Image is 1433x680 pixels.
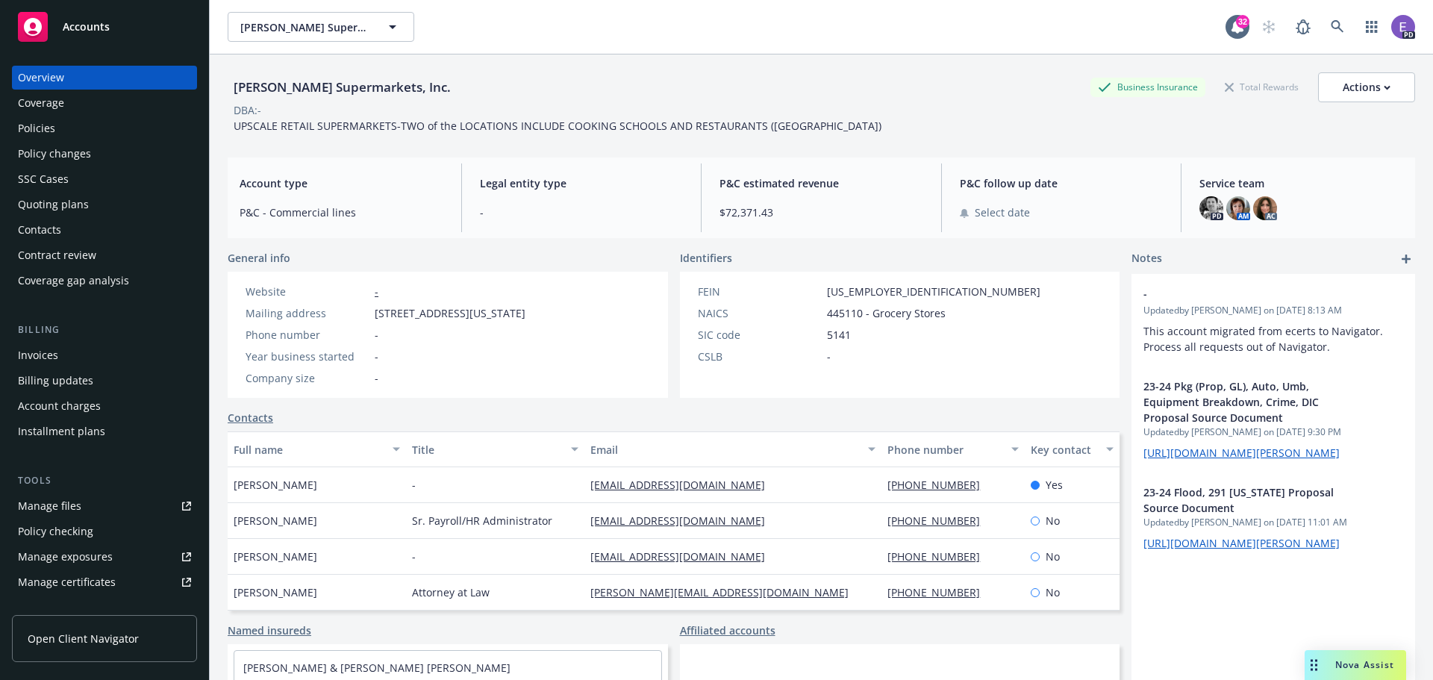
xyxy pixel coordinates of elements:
[246,327,369,343] div: Phone number
[480,175,684,191] span: Legal entity type
[18,167,69,191] div: SSC Cases
[680,250,732,266] span: Identifiers
[246,284,369,299] div: Website
[412,549,416,564] span: -
[375,349,378,364] span: -
[1143,324,1386,354] span: This account migrated from ecerts to Navigator. Process all requests out of Navigator.
[1046,584,1060,600] span: No
[12,322,197,337] div: Billing
[1335,658,1394,671] span: Nova Assist
[1226,196,1250,220] img: photo
[12,520,197,543] a: Policy checking
[234,477,317,493] span: [PERSON_NAME]
[590,585,861,599] a: [PERSON_NAME][EMAIL_ADDRESS][DOMAIN_NAME]
[412,477,416,493] span: -
[240,205,443,220] span: P&C - Commercial lines
[719,205,923,220] span: $72,371.43
[1357,12,1387,42] a: Switch app
[1288,12,1318,42] a: Report a Bug
[1217,78,1306,96] div: Total Rewards
[18,343,58,367] div: Invoices
[827,349,831,364] span: -
[12,545,197,569] a: Manage exposures
[960,175,1164,191] span: P&C follow up date
[887,585,992,599] a: [PHONE_NUMBER]
[584,431,881,467] button: Email
[1046,549,1060,564] span: No
[18,596,88,620] div: Manage BORs
[18,269,129,293] div: Coverage gap analysis
[12,6,197,48] a: Accounts
[1143,378,1364,425] span: 23-24 Pkg (Prop, GL), Auto, Umb, Equipment Breakdown, Crime, DIC Proposal Source Document
[240,19,369,35] span: [PERSON_NAME] Supermarkets, Inc.
[234,549,317,564] span: [PERSON_NAME]
[590,549,777,564] a: [EMAIL_ADDRESS][DOMAIN_NAME]
[1131,250,1162,268] span: Notes
[1046,513,1060,528] span: No
[1131,366,1415,472] div: 23-24 Pkg (Prop, GL), Auto, Umb, Equipment Breakdown, Crime, DIC Proposal Source DocumentUpdatedb...
[1397,250,1415,268] a: add
[18,142,91,166] div: Policy changes
[12,218,197,242] a: Contacts
[234,442,384,458] div: Full name
[228,410,273,425] a: Contacts
[18,116,55,140] div: Policies
[18,419,105,443] div: Installment plans
[719,175,923,191] span: P&C estimated revenue
[680,623,775,638] a: Affiliated accounts
[18,520,93,543] div: Policy checking
[18,545,113,569] div: Manage exposures
[1323,12,1352,42] a: Search
[18,66,64,90] div: Overview
[1143,516,1403,529] span: Updated by [PERSON_NAME] on [DATE] 11:01 AM
[1199,196,1223,220] img: photo
[412,513,552,528] span: Sr. Payroll/HR Administrator
[18,218,61,242] div: Contacts
[590,514,777,528] a: [EMAIL_ADDRESS][DOMAIN_NAME]
[246,370,369,386] div: Company size
[827,327,851,343] span: 5141
[12,167,197,191] a: SSC Cases
[590,442,859,458] div: Email
[228,250,290,266] span: General info
[18,193,89,216] div: Quoting plans
[12,596,197,620] a: Manage BORs
[234,513,317,528] span: [PERSON_NAME]
[1343,73,1390,102] div: Actions
[1254,12,1284,42] a: Start snowing
[12,243,197,267] a: Contract review
[590,478,777,492] a: [EMAIL_ADDRESS][DOMAIN_NAME]
[698,327,821,343] div: SIC code
[375,305,525,321] span: [STREET_ADDRESS][US_STATE]
[1143,304,1403,317] span: Updated by [PERSON_NAME] on [DATE] 8:13 AM
[228,431,406,467] button: Full name
[12,473,197,488] div: Tools
[234,102,261,118] div: DBA: -
[698,349,821,364] div: CSLB
[12,369,197,393] a: Billing updates
[12,193,197,216] a: Quoting plans
[18,570,116,594] div: Manage certificates
[12,394,197,418] a: Account charges
[1305,650,1406,680] button: Nova Assist
[63,21,110,33] span: Accounts
[1305,650,1323,680] div: Drag to move
[412,584,490,600] span: Attorney at Law
[12,116,197,140] a: Policies
[12,419,197,443] a: Installment plans
[18,494,81,518] div: Manage files
[480,205,684,220] span: -
[412,442,562,458] div: Title
[1143,484,1364,516] span: 23-24 Flood, 291 [US_STATE] Proposal Source Document
[975,205,1030,220] span: Select date
[12,91,197,115] a: Coverage
[827,305,946,321] span: 445110 - Grocery Stores
[698,305,821,321] div: NAICS
[1143,536,1340,550] a: [URL][DOMAIN_NAME][PERSON_NAME]
[881,431,1024,467] button: Phone number
[12,142,197,166] a: Policy changes
[12,494,197,518] a: Manage files
[406,431,584,467] button: Title
[18,394,101,418] div: Account charges
[1253,196,1277,220] img: photo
